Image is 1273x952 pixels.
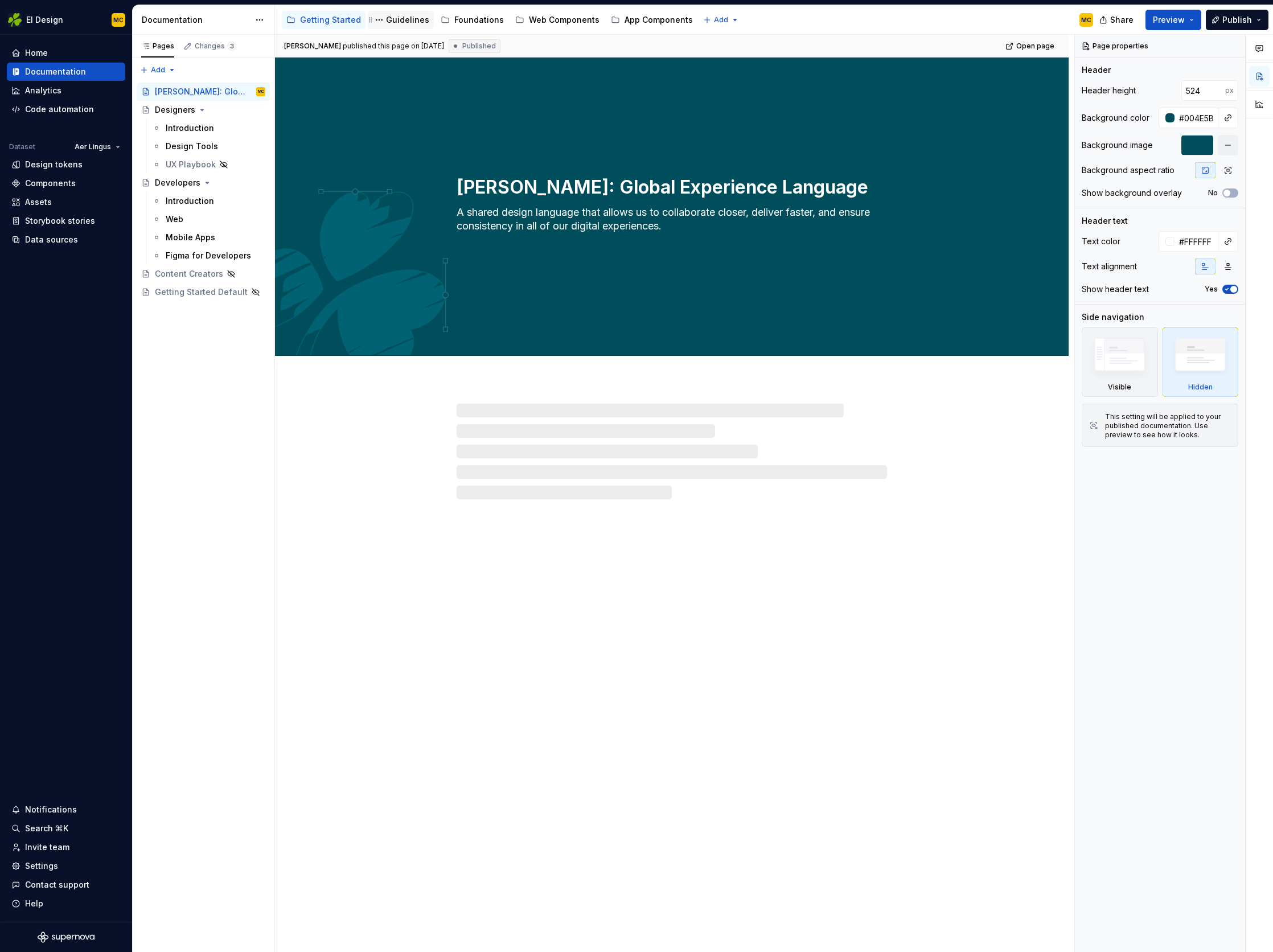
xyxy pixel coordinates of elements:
div: MC [113,15,124,24]
div: Content Creators [155,268,223,280]
a: Analytics [7,81,125,100]
a: UX Playbook [147,155,270,174]
a: Content Creators [137,265,270,283]
div: Mobile Apps [166,232,215,243]
a: Components [7,174,125,192]
div: Design Tools [166,141,218,152]
a: Figma for Developers [147,247,270,265]
div: published this page on [DATE] [343,42,444,51]
a: Foundations [436,11,508,29]
a: Developers [137,174,270,192]
div: Visible [1108,383,1131,392]
p: px [1225,86,1234,95]
a: Documentation [7,63,125,81]
a: App Components [606,11,697,29]
div: Visible [1082,327,1158,397]
div: Guidelines [386,14,429,26]
button: Help [7,894,125,913]
span: Add [714,15,728,24]
span: Open page [1016,42,1054,51]
a: Settings [7,857,125,875]
div: Data sources [25,234,78,245]
a: Home [7,44,125,62]
div: Analytics [25,85,61,96]
a: Storybook stories [7,212,125,230]
div: UX Playbook [166,159,216,170]
div: Code automation [25,104,94,115]
div: Header height [1082,85,1136,96]
div: Page tree [137,83,270,301]
textarea: A shared design language that allows us to collaborate closer, deliver faster, and ensure consist... [454,203,885,249]
span: Published [462,42,496,51]
div: Hidden [1188,383,1213,392]
button: Publish [1206,10,1268,30]
div: EI Design [26,14,63,26]
button: Aer Lingus [69,139,125,155]
button: Search ⌘K [7,819,125,838]
a: Web Components [511,11,604,29]
a: Invite team [7,838,125,856]
img: 56b5df98-d96d-4d7e-807c-0afdf3bdaefa.png [8,13,22,27]
div: Text alignment [1082,261,1137,272]
div: Invite team [25,842,69,853]
div: Home [25,47,48,59]
div: Changes [195,42,236,51]
div: Show background overlay [1082,187,1182,199]
div: Web [166,214,183,225]
div: Text color [1082,236,1120,247]
button: Notifications [7,801,125,819]
div: Contact support [25,879,89,891]
a: Data sources [7,231,125,249]
span: [PERSON_NAME] [284,42,341,51]
span: Publish [1222,14,1252,26]
a: Getting Started [282,11,366,29]
div: Foundations [454,14,504,26]
button: Share [1094,10,1141,30]
div: Header [1082,64,1111,76]
div: Documentation [142,14,249,26]
a: Guidelines [368,11,434,29]
a: Mobile Apps [147,228,270,247]
svg: Supernova Logo [38,932,95,943]
button: EI DesignMC [2,7,130,32]
a: Assets [7,193,125,211]
div: This setting will be applied to your published documentation. Use preview to see how it looks. [1105,412,1231,440]
span: 3 [227,42,236,51]
label: Yes [1205,285,1218,294]
div: [PERSON_NAME]: Global Experience Language [155,86,249,97]
div: Background color [1082,112,1149,124]
a: [PERSON_NAME]: Global Experience LanguageMC [137,83,270,101]
a: Design tokens [7,155,125,174]
a: Introduction [147,119,270,137]
label: No [1208,188,1218,198]
div: App Components [625,14,693,26]
div: Search ⌘K [25,823,68,834]
div: Background aspect ratio [1082,165,1175,176]
a: Code automation [7,100,125,118]
div: Notifications [25,804,77,815]
textarea: [PERSON_NAME]: Global Experience Language [454,174,885,201]
div: Page tree [282,9,697,31]
div: Assets [25,196,52,208]
div: Getting Started [300,14,361,26]
div: MC [1081,15,1091,24]
a: Web [147,210,270,228]
div: Introduction [166,195,214,207]
div: Designers [155,104,195,116]
div: Design tokens [25,159,83,170]
input: Auto [1181,80,1225,101]
button: Contact support [7,876,125,894]
span: Share [1110,14,1134,26]
span: Preview [1153,14,1185,26]
div: Header text [1082,215,1128,227]
div: Hidden [1163,327,1239,397]
div: Figma for Developers [166,250,251,261]
a: Open page [1002,38,1060,54]
a: Getting Started Default [137,283,270,301]
button: Add [700,12,742,28]
input: Auto [1175,231,1218,252]
div: Introduction [166,122,214,134]
span: Add [151,65,165,75]
div: Web Components [529,14,599,26]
